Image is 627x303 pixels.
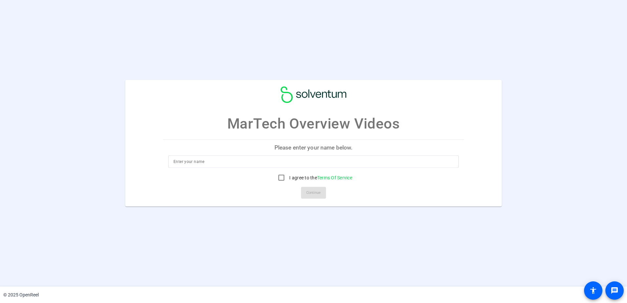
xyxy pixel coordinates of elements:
[163,140,464,155] p: Please enter your name below.
[173,158,454,166] input: Enter your name
[611,287,618,294] mat-icon: message
[288,174,352,181] label: I agree to the
[317,175,352,180] a: Terms Of Service
[281,87,346,103] img: company-logo
[3,292,39,298] div: © 2025 OpenReel
[227,113,400,134] p: MarTech Overview Videos
[589,287,597,294] mat-icon: accessibility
